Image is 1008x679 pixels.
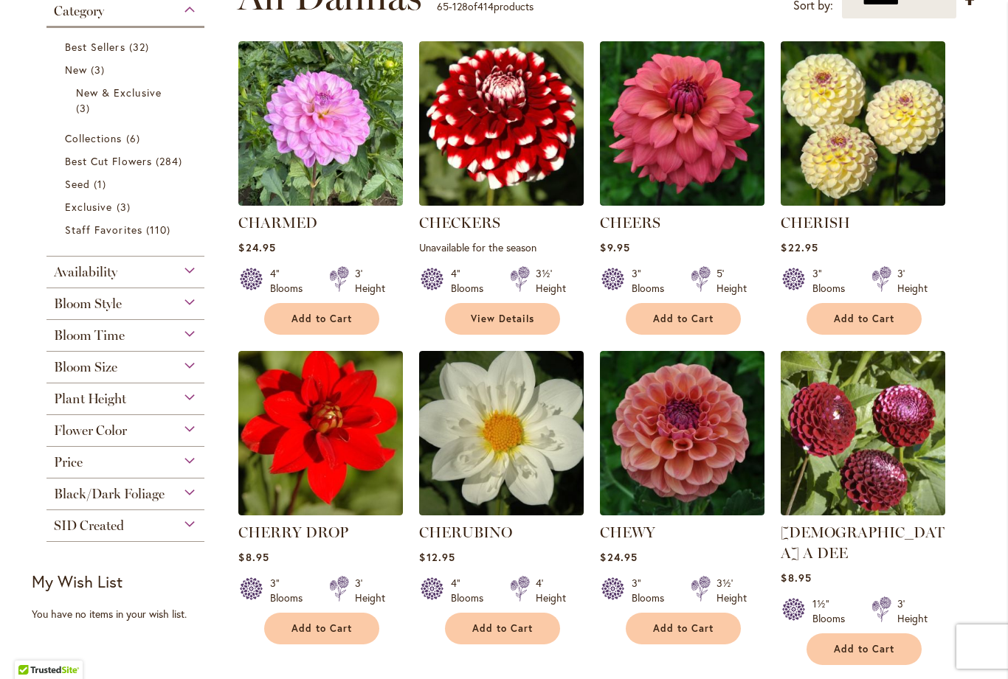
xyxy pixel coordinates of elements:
[419,41,584,206] img: CHECKERS
[600,550,637,564] span: $24.95
[11,627,52,668] iframe: Launch Accessibility Center
[834,313,894,325] span: Add to Cart
[238,195,403,209] a: CHARMED
[94,176,110,192] span: 1
[238,351,403,515] img: CHERRY DROP
[54,391,126,407] span: Plant Height
[91,62,108,77] span: 3
[65,200,112,214] span: Exclusive
[129,39,153,55] span: 32
[126,130,144,146] span: 6
[717,576,747,605] div: 3½' Height
[600,351,764,515] img: CHEWY
[600,240,629,254] span: $9.95
[264,613,379,644] button: Add to Cart
[65,177,90,191] span: Seed
[65,130,190,146] a: Collections
[626,613,741,644] button: Add to Cart
[355,266,385,296] div: 3' Height
[600,41,764,206] img: CHEERS
[471,313,534,325] span: View Details
[238,550,269,564] span: $8.95
[270,576,311,605] div: 3" Blooms
[54,518,124,534] span: SID Created
[419,504,584,518] a: CHERUBINO
[238,523,348,541] a: CHERRY DROP
[632,266,673,296] div: 3" Blooms
[54,422,127,439] span: Flower Color
[781,214,850,231] a: CHERISH
[472,622,533,635] span: Add to Cart
[781,571,811,585] span: $8.95
[781,195,945,209] a: CHERISH
[54,486,165,502] span: Black/Dark Foliage
[419,240,584,254] p: Unavailable for the season
[65,63,87,77] span: New
[419,523,512,541] a: CHERUBINO
[54,3,104,19] span: Category
[600,195,764,209] a: CHEERS
[812,596,854,626] div: 1½" Blooms
[156,153,186,169] span: 284
[807,633,922,665] button: Add to Cart
[264,303,379,335] button: Add to Cart
[146,222,174,237] span: 110
[355,576,385,605] div: 3' Height
[54,296,122,312] span: Bloom Style
[897,266,928,296] div: 3' Height
[600,504,764,518] a: CHEWY
[238,214,317,231] a: CHARMED
[32,607,229,621] div: You have no items in your wish list.
[536,576,566,605] div: 4' Height
[54,454,83,470] span: Price
[781,41,945,206] img: CHERISH
[76,86,162,100] span: New & Exclusive
[717,266,747,296] div: 5' Height
[32,571,122,592] strong: My Wish List
[781,351,945,515] img: CHICK A DEE
[65,62,190,77] a: New
[76,85,179,116] a: New &amp; Exclusive
[65,223,142,237] span: Staff Favorites
[781,240,818,254] span: $22.95
[807,303,922,335] button: Add to Cart
[445,303,560,335] a: View Details
[600,523,655,541] a: CHEWY
[65,39,190,55] a: Best Sellers
[536,266,566,296] div: 3½' Height
[834,643,894,655] span: Add to Cart
[291,622,352,635] span: Add to Cart
[76,100,94,116] span: 3
[65,176,190,192] a: Seed
[653,622,714,635] span: Add to Cart
[419,195,584,209] a: CHECKERS
[445,613,560,644] button: Add to Cart
[451,576,492,605] div: 4" Blooms
[65,40,125,54] span: Best Sellers
[238,240,275,254] span: $24.95
[632,576,673,605] div: 3" Blooms
[419,214,500,231] a: CHECKERS
[291,313,352,325] span: Add to Cart
[419,550,455,564] span: $12.95
[65,131,122,145] span: Collections
[65,199,190,215] a: Exclusive
[781,504,945,518] a: CHICK A DEE
[812,266,854,296] div: 3" Blooms
[117,199,134,215] span: 3
[65,153,190,169] a: Best Cut Flowers
[238,504,403,518] a: CHERRY DROP
[270,266,311,296] div: 4" Blooms
[65,222,190,237] a: Staff Favorites
[238,41,403,206] img: CHARMED
[54,264,117,280] span: Availability
[54,327,125,344] span: Bloom Time
[419,351,584,515] img: CHERUBINO
[626,303,741,335] button: Add to Cart
[897,596,928,626] div: 3' Height
[451,266,492,296] div: 4" Blooms
[65,154,152,168] span: Best Cut Flowers
[600,214,660,231] a: CHEERS
[653,313,714,325] span: Add to Cart
[54,359,117,375] span: Bloom Size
